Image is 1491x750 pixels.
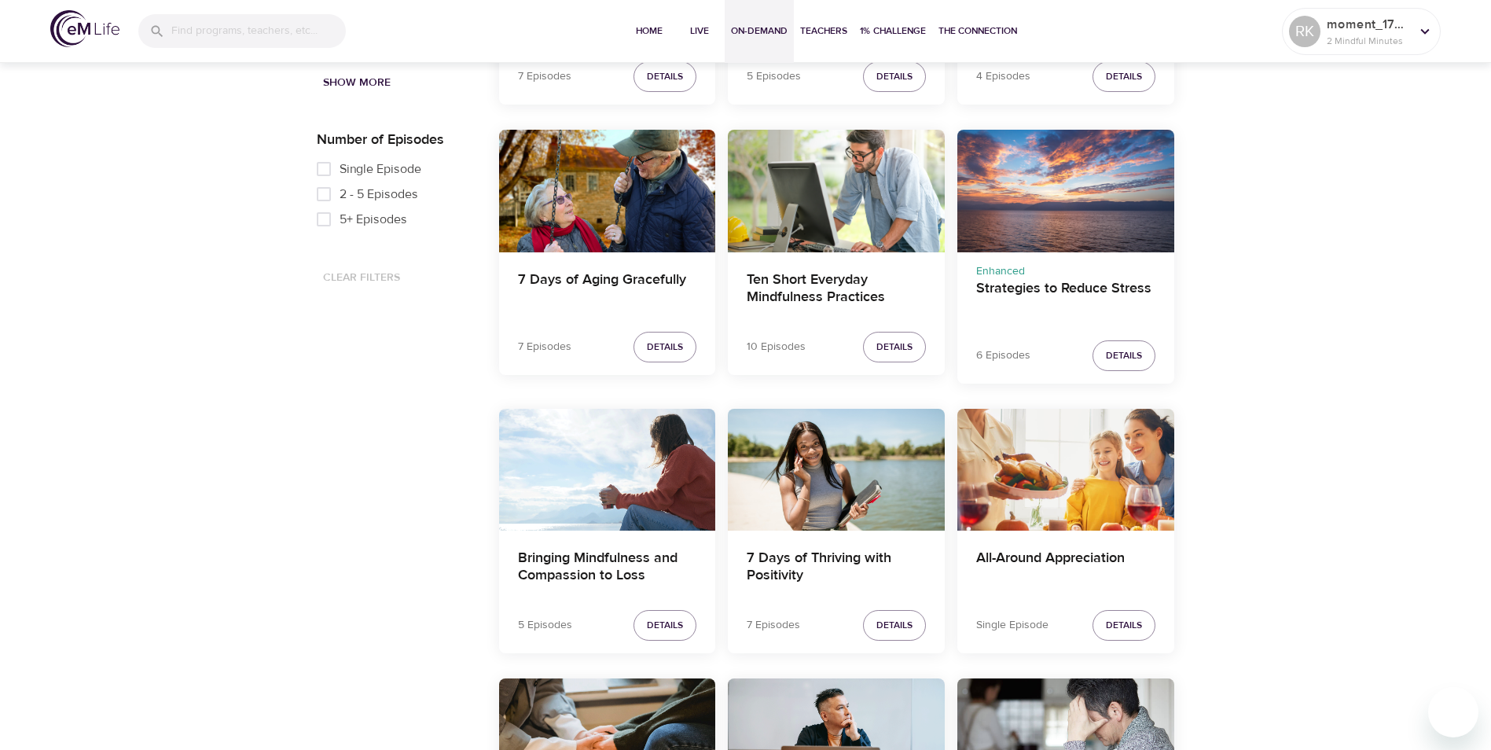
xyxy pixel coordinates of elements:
span: 2 - 5 Episodes [340,185,418,204]
button: Show More [317,68,397,97]
span: Details [876,68,913,85]
h4: 7 Days of Thriving with Positivity [747,550,926,587]
p: Single Episode [976,617,1048,634]
iframe: Button to launch messaging window [1428,687,1478,737]
p: 10 Episodes [747,339,806,355]
span: Details [1106,347,1142,364]
p: 7 Episodes [518,68,571,85]
button: Details [863,610,926,641]
span: Single Episode [340,160,421,178]
p: 7 Episodes [747,617,800,634]
span: Details [876,617,913,634]
p: 6 Episodes [976,347,1030,364]
span: Details [1106,68,1142,85]
h4: Strategies to Reduce Stress [976,280,1155,318]
span: On-Demand [731,23,788,39]
button: Bringing Mindfulness and Compassion to Loss [499,409,716,531]
p: Number of Episodes [317,129,474,150]
span: Teachers [800,23,847,39]
h4: Ten Short Everyday Mindfulness Practices [747,271,926,309]
span: Enhanced [976,264,1025,278]
button: Details [633,61,696,92]
div: RK [1289,16,1320,47]
button: Ten Short Everyday Mindfulness Practices [728,130,945,252]
button: 7 Days of Aging Gracefully [499,130,716,252]
p: 2 Mindful Minutes [1327,34,1410,48]
span: Live [681,23,718,39]
span: Details [647,68,683,85]
button: Details [1093,340,1155,371]
span: Details [876,339,913,355]
button: Details [863,332,926,362]
p: 5 Episodes [518,617,572,634]
span: Details [1106,617,1142,634]
button: All-Around Appreciation [957,409,1174,531]
p: 5 Episodes [747,68,801,85]
button: Details [863,61,926,92]
p: 7 Episodes [518,339,571,355]
span: Details [647,617,683,634]
img: logo [50,10,119,47]
span: The Connection [938,23,1017,39]
input: Find programs, teachers, etc... [171,14,346,48]
button: Strategies to Reduce Stress [957,130,1174,252]
button: Details [1093,610,1155,641]
button: Details [633,610,696,641]
button: Details [1093,61,1155,92]
span: Show More [323,73,391,93]
h4: Bringing Mindfulness and Compassion to Loss [518,550,697,587]
button: Details [633,332,696,362]
p: 4 Episodes [976,68,1030,85]
h4: 7 Days of Aging Gracefully [518,271,697,309]
h4: All-Around Appreciation [976,550,1155,587]
span: Details [647,339,683,355]
span: 5+ Episodes [340,210,407,229]
p: moment_1756487665 [1327,15,1410,34]
span: 1% Challenge [860,23,926,39]
span: Home [630,23,668,39]
button: 7 Days of Thriving with Positivity [728,409,945,531]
